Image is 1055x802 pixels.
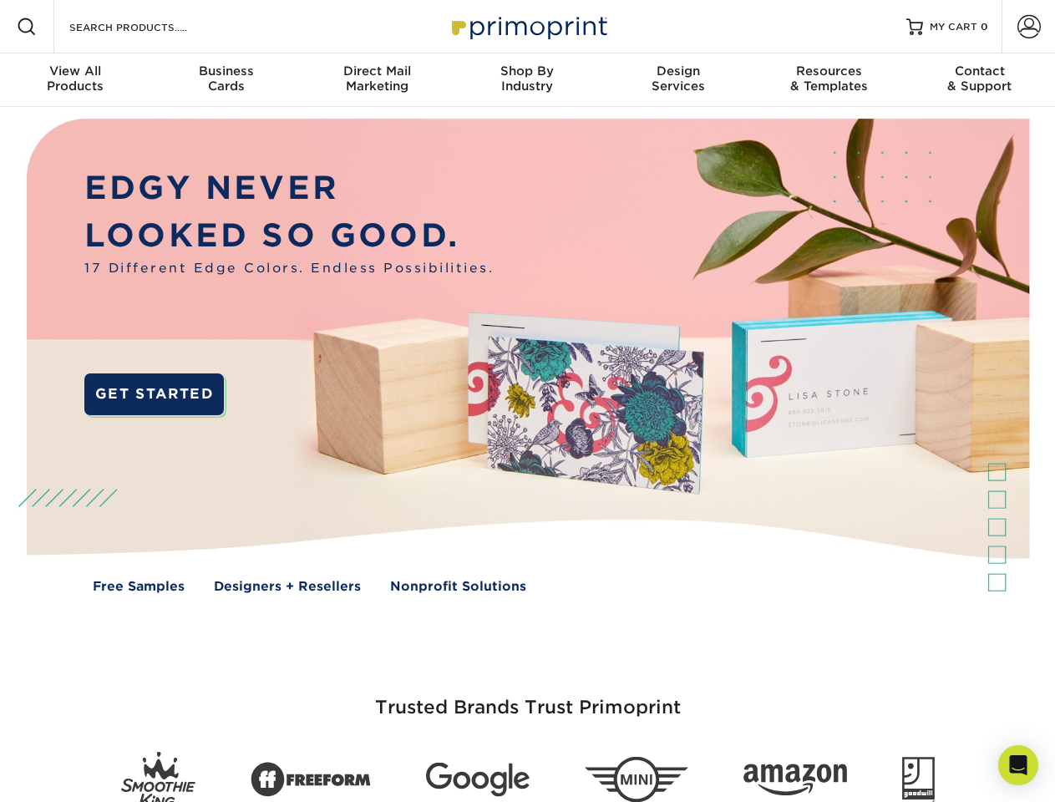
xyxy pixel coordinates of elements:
span: Shop By [452,63,602,79]
img: Amazon [743,764,847,796]
a: BusinessCards [150,53,301,107]
div: Services [603,63,753,94]
div: & Templates [753,63,904,94]
p: LOOKED SO GOOD. [84,212,494,260]
span: Contact [905,63,1055,79]
img: Google [426,763,530,797]
span: Direct Mail [302,63,452,79]
span: 0 [981,21,988,33]
span: MY CART [930,20,977,34]
iframe: Google Customer Reviews [4,751,142,796]
div: Open Intercom Messenger [998,745,1038,785]
img: Primoprint [444,8,611,44]
span: Design [603,63,753,79]
a: Nonprofit Solutions [390,577,526,596]
div: Cards [150,63,301,94]
p: EDGY NEVER [84,165,494,212]
a: Free Samples [93,577,185,596]
img: Goodwill [902,757,935,802]
div: Industry [452,63,602,94]
div: & Support [905,63,1055,94]
span: Business [150,63,301,79]
a: Shop ByIndustry [452,53,602,107]
a: Designers + Resellers [214,577,361,596]
a: Direct MailMarketing [302,53,452,107]
a: GET STARTED [84,373,224,415]
span: Resources [753,63,904,79]
span: 17 Different Edge Colors. Endless Possibilities. [84,259,494,278]
a: Resources& Templates [753,53,904,107]
div: Marketing [302,63,452,94]
a: Contact& Support [905,53,1055,107]
a: DesignServices [603,53,753,107]
input: SEARCH PRODUCTS..... [68,17,231,37]
h3: Trusted Brands Trust Primoprint [39,657,1017,739]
